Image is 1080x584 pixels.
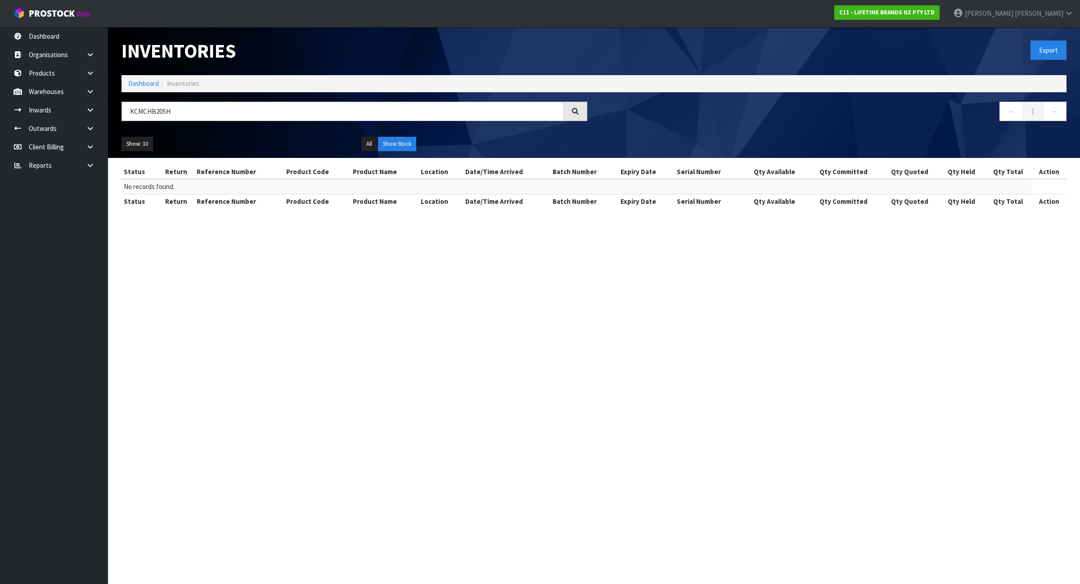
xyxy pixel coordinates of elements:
[984,194,1031,208] th: Qty Total
[13,8,25,19] img: cube-alt.png
[1023,102,1043,121] a: 1
[121,102,564,121] input: Search inventories
[194,194,284,208] th: Reference Number
[618,165,675,179] th: Expiry Date
[167,79,199,88] span: Inventories
[839,9,935,16] strong: C11 - LIFETIME BRANDS NZ PTY LTD
[881,194,939,208] th: Qty Quoted
[1015,9,1063,18] span: [PERSON_NAME]
[284,194,350,208] th: Product Code
[807,165,881,179] th: Qty Committed
[742,165,807,179] th: Qty Available
[881,165,939,179] th: Qty Quoted
[121,165,157,179] th: Status
[834,5,940,20] a: C11 - LIFETIME BRANDS NZ PTY LTD
[1032,194,1066,208] th: Action
[675,194,742,208] th: Serial Number
[194,165,284,179] th: Reference Number
[284,165,350,179] th: Product Code
[1030,40,1066,60] button: Export
[76,10,90,18] small: WMS
[463,165,550,179] th: Date/Time Arrived
[550,165,618,179] th: Batch Number
[121,137,153,151] button: Show: 10
[675,165,742,179] th: Serial Number
[742,194,807,208] th: Qty Available
[601,102,1066,124] nav: Page navigation
[999,102,1023,121] a: ←
[157,165,195,179] th: Return
[29,8,75,19] span: ProStock
[463,194,550,208] th: Date/Time Arrived
[965,9,1013,18] span: [PERSON_NAME]
[418,194,463,208] th: Location
[939,165,984,179] th: Qty Held
[121,40,587,62] h1: Inventories
[351,194,418,208] th: Product Name
[807,194,881,208] th: Qty Committed
[939,194,984,208] th: Qty Held
[1043,102,1066,121] a: →
[121,179,1032,194] td: No records found.
[618,194,675,208] th: Expiry Date
[121,194,157,208] th: Status
[1032,165,1066,179] th: Action
[550,194,618,208] th: Batch Number
[351,165,418,179] th: Product Name
[984,165,1031,179] th: Qty Total
[361,137,377,151] button: All
[418,165,463,179] th: Location
[128,79,159,88] a: Dashboard
[157,194,195,208] th: Return
[378,137,416,151] button: Show Stock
